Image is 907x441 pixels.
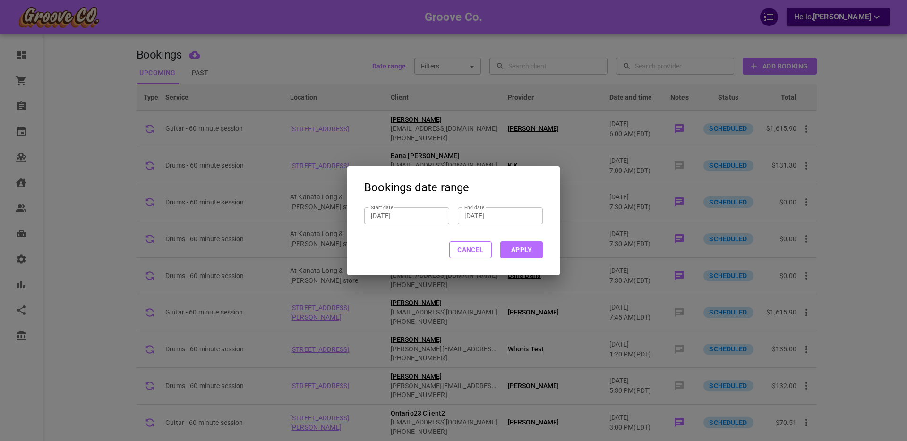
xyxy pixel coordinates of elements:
button: Cancel [449,241,492,258]
h2: Bookings date range [347,166,560,199]
label: End date [464,204,484,211]
label: Start date [371,204,393,211]
input: mmm d, yyyy [464,211,536,220]
input: mmm d, yyyy [371,211,443,220]
button: Apply [500,241,543,258]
